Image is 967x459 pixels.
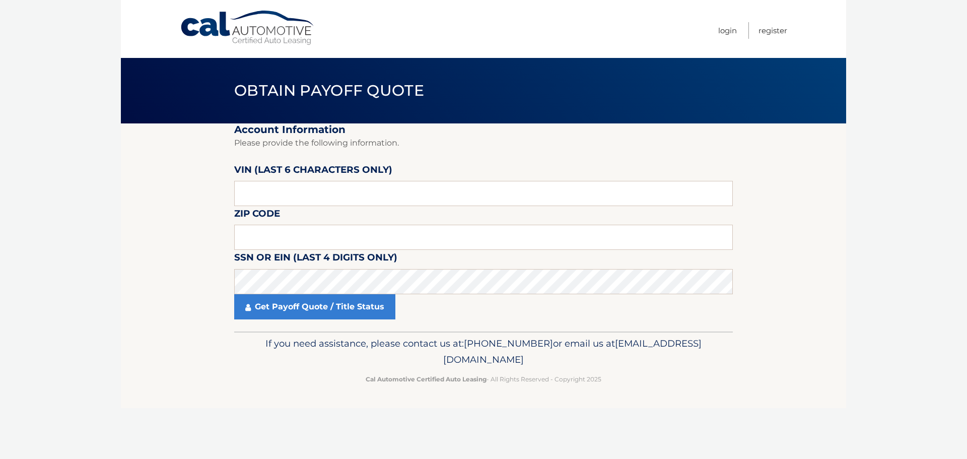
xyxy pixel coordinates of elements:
a: Login [718,22,737,39]
label: SSN or EIN (last 4 digits only) [234,250,397,269]
label: Zip Code [234,206,280,225]
p: - All Rights Reserved - Copyright 2025 [241,374,726,384]
span: [PHONE_NUMBER] [464,338,553,349]
label: VIN (last 6 characters only) [234,162,392,181]
a: Register [758,22,787,39]
strong: Cal Automotive Certified Auto Leasing [366,375,487,383]
a: Get Payoff Quote / Title Status [234,294,395,319]
a: Cal Automotive [180,10,316,46]
p: If you need assistance, please contact us at: or email us at [241,336,726,368]
h2: Account Information [234,123,733,136]
p: Please provide the following information. [234,136,733,150]
span: Obtain Payoff Quote [234,81,424,100]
